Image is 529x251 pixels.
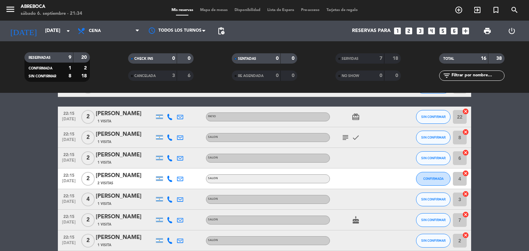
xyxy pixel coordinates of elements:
[60,158,77,166] span: [DATE]
[89,29,101,33] span: Cena
[96,130,154,139] div: [PERSON_NAME]
[421,135,446,139] span: SIN CONFIRMAR
[462,232,469,239] i: cancel
[323,8,361,12] span: Tarjetas de regalo
[60,220,77,228] span: [DATE]
[208,198,218,200] span: SALON
[96,233,154,242] div: [PERSON_NAME]
[462,211,469,218] i: cancel
[395,73,400,78] strong: 0
[197,8,231,12] span: Mapa de mesas
[438,26,447,35] i: looks_5
[208,136,218,139] span: SALON
[393,56,400,61] strong: 18
[96,109,154,118] div: [PERSON_NAME]
[81,151,95,165] span: 2
[60,117,77,125] span: [DATE]
[81,234,95,248] span: 2
[64,27,72,35] i: arrow_drop_down
[462,149,469,156] i: cancel
[172,73,175,78] strong: 3
[499,21,524,41] div: LOG OUT
[60,199,77,207] span: [DATE]
[264,8,298,12] span: Lista de Espera
[96,151,154,160] div: [PERSON_NAME]
[96,212,154,221] div: [PERSON_NAME]
[443,72,451,80] i: filter_list
[352,28,391,34] span: Reservas para
[69,55,71,60] strong: 9
[462,190,469,197] i: cancel
[421,239,446,242] span: SIN CONFIRMAR
[21,3,82,10] div: ABREBOCA
[341,133,350,142] i: subject
[60,109,77,117] span: 22:15
[29,75,56,78] span: SIN CONFIRMAR
[60,241,77,249] span: [DATE]
[208,156,218,159] span: SALON
[231,8,264,12] span: Disponibilidad
[188,56,192,61] strong: 0
[416,26,425,35] i: looks_3
[462,129,469,135] i: cancel
[29,67,52,70] span: CONFIRMADA
[427,26,436,35] i: looks_4
[451,72,504,79] input: Filtrar por nombre...
[97,181,113,186] span: 2 Visitas
[416,234,450,248] button: SIN CONFIRMAR
[510,6,519,14] i: search
[473,6,481,14] i: exit_to_app
[416,151,450,165] button: SIN CONFIRMAR
[416,131,450,144] button: SIN CONFIRMAR
[416,213,450,227] button: SIN CONFIRMAR
[60,233,77,241] span: 22:15
[134,74,156,78] span: CANCELADA
[393,26,402,35] i: looks_one
[81,110,95,124] span: 2
[416,172,450,186] button: CONFIRMADA
[60,179,77,187] span: [DATE]
[238,74,263,78] span: RE AGENDADA
[208,239,218,242] span: SALON
[455,6,463,14] i: add_circle_outline
[292,73,296,78] strong: 0
[5,23,42,39] i: [DATE]
[208,177,218,180] span: SALON
[352,133,360,142] i: check
[423,177,444,181] span: CONFIRMADA
[96,192,154,201] div: [PERSON_NAME]
[5,4,15,17] button: menu
[208,218,218,221] span: SALON
[29,56,51,59] span: RESERVADAS
[342,57,359,61] span: SERVIDAS
[421,115,446,119] span: SIN CONFIRMAR
[276,56,279,61] strong: 0
[483,27,491,35] span: print
[462,170,469,177] i: cancel
[60,212,77,220] span: 22:15
[21,10,82,17] div: sábado 6. septiembre - 21:34
[443,57,454,61] span: TOTAL
[492,6,500,14] i: turned_in_not
[81,193,95,206] span: 4
[81,131,95,144] span: 2
[81,213,95,227] span: 2
[352,113,360,121] i: card_giftcard
[81,74,88,78] strong: 18
[69,66,71,70] strong: 1
[238,57,256,61] span: SENTADAS
[416,193,450,206] button: SIN CONFIRMAR
[96,171,154,180] div: [PERSON_NAME]
[352,216,360,224] i: cake
[97,160,111,165] span: 1 Visita
[380,73,382,78] strong: 0
[97,139,111,145] span: 1 Visita
[380,56,382,61] strong: 7
[421,156,446,160] span: SIN CONFIRMAR
[134,57,153,61] span: CHECK INS
[172,56,175,61] strong: 0
[97,222,111,227] span: 1 Visita
[97,119,111,124] span: 1 Visita
[60,138,77,145] span: [DATE]
[481,56,486,61] strong: 16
